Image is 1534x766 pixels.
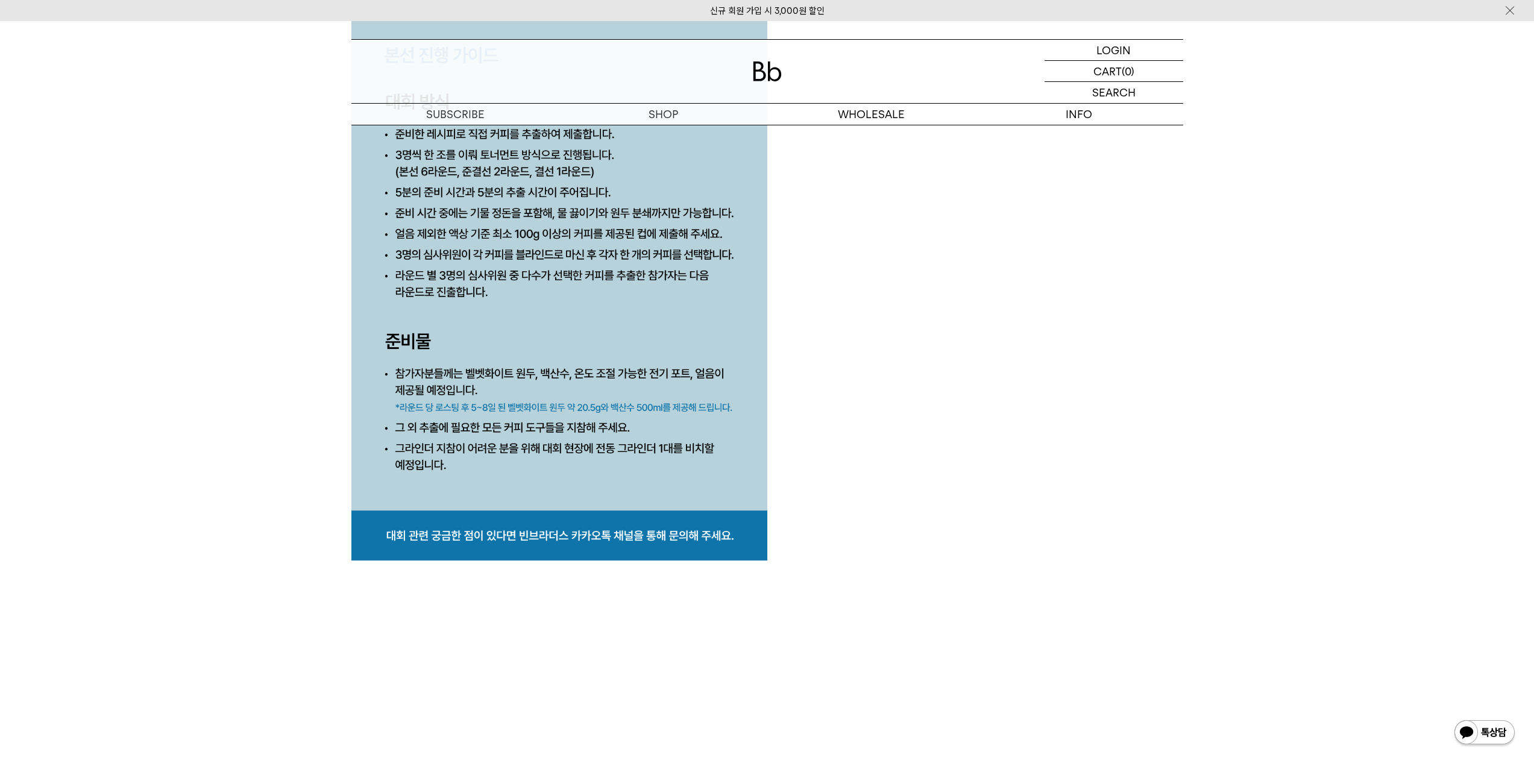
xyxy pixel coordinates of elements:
a: SUBSCRIBE [351,104,559,125]
a: 신규 회원 가입 시 3,000원 할인 [710,5,825,16]
p: WHOLESALE [767,104,975,125]
p: SEARCH [1092,82,1136,103]
p: (0) [1122,61,1134,81]
a: SHOP [559,104,767,125]
a: LOGIN [1045,40,1183,61]
p: LOGIN [1096,40,1131,60]
img: 카카오톡 채널 1:1 채팅 버튼 [1453,719,1516,748]
img: 로고 [753,61,782,81]
p: CART [1093,61,1122,81]
a: CART (0) [1045,61,1183,82]
p: INFO [975,104,1183,125]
